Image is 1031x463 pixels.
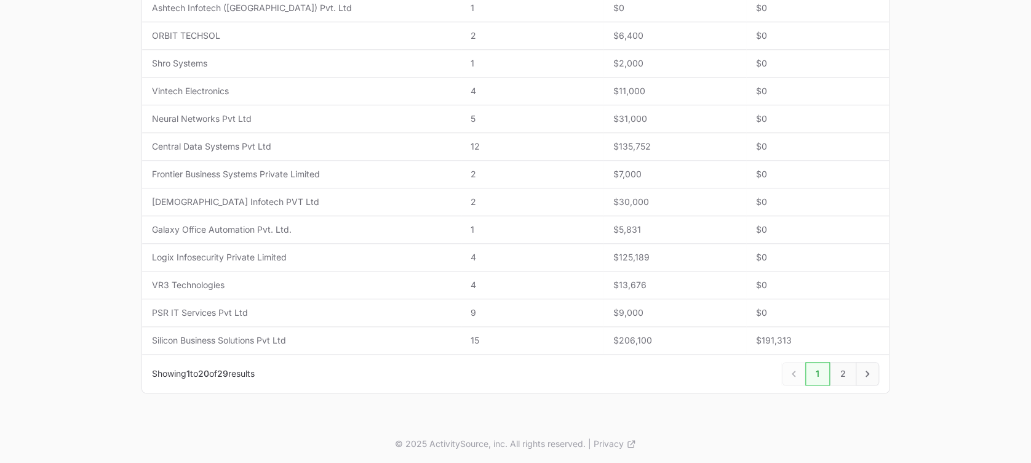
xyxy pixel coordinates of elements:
a: 2 [830,362,856,385]
span: $13,676 [613,279,736,291]
span: $31,000 [613,113,736,125]
a: 1 [805,362,830,385]
span: $125,189 [613,251,736,264]
span: $30,000 [613,196,736,208]
a: Next [856,362,879,385]
span: $0 [613,2,736,14]
span: $0 [756,57,879,70]
span: VR3 Technologies [152,279,451,291]
span: $5,831 [613,223,736,236]
p: © 2025 ActivitySource, inc. All rights reserved. [395,438,586,450]
span: 12 [471,140,594,153]
span: 2 [471,30,594,42]
span: 9 [471,307,594,319]
span: $2,000 [613,57,736,70]
span: Galaxy Office Automation Pvt. Ltd. [152,223,451,236]
span: 4 [471,279,594,291]
span: | [588,438,591,450]
span: $0 [756,2,879,14]
span: Frontier Business Systems Private Limited [152,168,451,180]
span: Shro Systems [152,57,451,70]
span: 2 [471,196,594,208]
span: $6,400 [613,30,736,42]
span: $0 [756,30,879,42]
span: ORBIT TECHSOL [152,30,451,42]
span: PSR IT Services Pvt Ltd [152,307,451,319]
span: $9,000 [613,307,736,319]
span: $0 [756,168,879,180]
span: $0 [756,223,879,236]
span: 2 [471,168,594,180]
span: $191,313 [756,334,879,347]
span: $0 [756,251,879,264]
span: $135,752 [613,140,736,153]
span: $7,000 [613,168,736,180]
span: 1 [471,57,594,70]
span: Silicon Business Solutions Pvt Ltd [152,334,451,347]
span: [DEMOGRAPHIC_DATA] Infotech PVT Ltd [152,196,451,208]
span: 5 [471,113,594,125]
span: 4 [471,251,594,264]
span: 4 [471,85,594,97]
span: 15 [471,334,594,347]
span: Vintech Electronics [152,85,451,97]
span: Central Data Systems Pvt Ltd [152,140,451,153]
span: 1 [471,223,594,236]
span: Neural Networks Pvt Ltd [152,113,451,125]
span: $0 [756,307,879,319]
span: Ashtech Infotech ([GEOGRAPHIC_DATA]) Pvt. Ltd [152,2,451,14]
p: Showing to of results [152,368,255,380]
span: $0 [756,113,879,125]
span: $0 [756,279,879,291]
span: $11,000 [613,85,736,97]
span: $0 [756,85,879,97]
span: $206,100 [613,334,736,347]
span: $0 [756,140,879,153]
span: 20 [198,368,209,379]
span: 1 [471,2,594,14]
span: $0 [756,196,879,208]
a: Privacy [594,438,636,450]
span: 1 [186,368,190,379]
span: Logix Infosecurity Private Limited [152,251,451,264]
span: 29 [217,368,228,379]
